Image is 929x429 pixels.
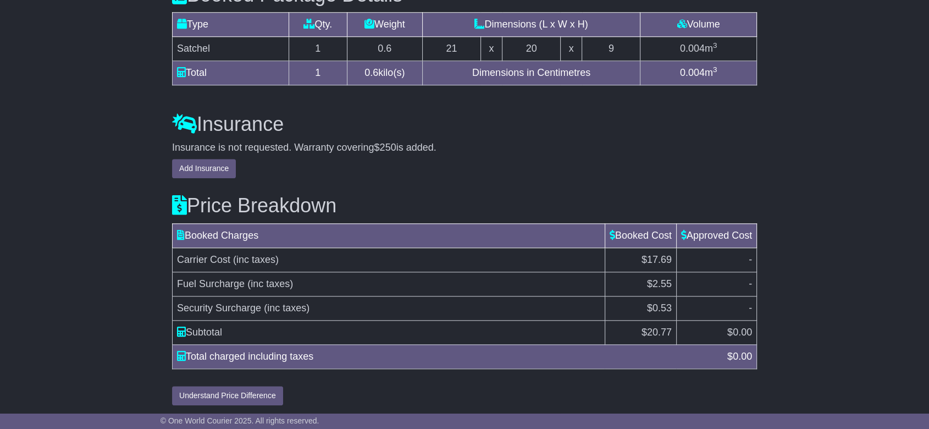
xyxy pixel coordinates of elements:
td: Total [173,61,289,85]
span: 20.77 [647,327,672,338]
td: Weight [347,13,422,37]
span: $17.69 [642,254,672,265]
span: $250 [374,142,396,153]
sup: 3 [713,65,717,74]
td: 20 [502,37,561,61]
sup: 3 [713,41,717,50]
span: 0.004 [680,67,705,78]
div: Total charged including taxes [172,349,722,364]
td: Approved Cost [676,223,756,248]
span: Carrier Cost [177,254,230,265]
td: Satchel [173,37,289,61]
td: Qty. [289,13,347,37]
td: Type [173,13,289,37]
span: - [749,254,752,265]
td: Dimensions in Centimetres [422,61,640,85]
span: © One World Courier 2025. All rights reserved. [161,416,319,425]
td: Booked Cost [605,223,676,248]
span: 0.6 [364,67,378,78]
td: 9 [582,37,640,61]
span: (inc taxes) [233,254,279,265]
div: $ [722,349,757,364]
td: m [640,37,757,61]
td: 21 [422,37,480,61]
td: Subtotal [173,320,605,344]
span: (inc taxes) [247,278,293,289]
td: 1 [289,37,347,61]
td: $ [676,320,756,344]
div: Insurance is not requested. Warranty covering is added. [172,142,757,154]
span: 0.00 [733,327,752,338]
td: 0.6 [347,37,422,61]
h3: Insurance [172,113,757,135]
span: - [749,302,752,313]
td: $ [605,320,676,344]
span: Fuel Surcharge [177,278,245,289]
td: Booked Charges [173,223,605,248]
span: - [749,278,752,289]
button: Understand Price Difference [172,386,283,405]
span: 0.004 [680,43,705,54]
h3: Price Breakdown [172,195,757,217]
td: Dimensions (L x W x H) [422,13,640,37]
span: 0.00 [733,351,752,362]
td: 1 [289,61,347,85]
span: (inc taxes) [264,302,309,313]
td: x [560,37,582,61]
td: m [640,61,757,85]
td: Volume [640,13,757,37]
button: Add Insurance [172,159,236,178]
td: x [480,37,502,61]
span: $2.55 [647,278,672,289]
span: $0.53 [647,302,672,313]
span: Security Surcharge [177,302,261,313]
td: kilo(s) [347,61,422,85]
